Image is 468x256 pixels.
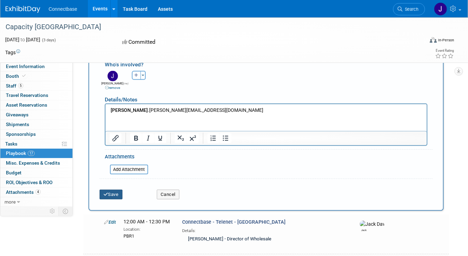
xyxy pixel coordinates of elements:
button: Superscript [187,133,199,143]
span: Connectbase [49,6,77,12]
button: Numbered list [207,133,219,143]
span: Playbook [6,150,35,156]
a: Booth [0,72,73,81]
button: Cancel [157,190,179,199]
div: Committed [120,36,263,48]
div: Capacity [GEOGRAPHIC_DATA] [3,21,416,33]
a: Asset Reservations [0,100,73,110]
button: Italic [142,133,154,143]
a: Search [393,3,425,15]
span: (3 days) [41,38,56,42]
span: Event Information [6,64,45,69]
button: Save [100,190,122,199]
span: 5 [18,83,23,88]
button: Bold [130,133,142,143]
span: Giveaways [6,112,28,117]
span: Attachments [6,189,41,195]
a: more [0,197,73,207]
div: Details: [182,226,348,234]
button: Insert/edit link [110,133,121,143]
span: Tasks [5,141,17,147]
button: Subscript [175,133,187,143]
span: (me) [123,82,129,85]
span: Asset Reservations [6,102,47,108]
a: Edit [104,220,116,225]
a: Misc. Expenses & Credits [0,158,73,168]
button: Underline [154,133,166,143]
span: Misc. Expenses & Credits [6,160,60,166]
span: [DATE] [DATE] [5,37,40,42]
span: Travel Reservations [6,92,48,98]
span: 17 [28,151,35,156]
span: 12:00 AM - 12:30 PM [124,219,170,225]
span: 4 [35,189,41,195]
td: Personalize Event Tab Strip [46,207,59,216]
span: Staff [6,83,23,89]
button: Bullet list [220,133,231,143]
div: Jack Davey [360,228,368,232]
a: Staff5 [0,81,73,91]
div: Who's involved? [105,58,433,69]
a: Attachments4 [0,188,73,197]
a: Travel Reservations [0,91,73,100]
span: Budget [6,170,22,175]
iframe: Rich Text Area [105,104,427,131]
a: Giveaways [0,110,73,119]
a: Shipments [0,120,73,129]
img: ExhibitDay [6,6,40,13]
img: Jack Davey [360,221,384,228]
td: Toggle Event Tabs [59,207,73,216]
span: Sponsorships [6,131,36,137]
div: Event Format [388,36,454,47]
span: more [5,199,16,205]
div: Location: [124,225,172,232]
a: Playbook17 [0,149,73,158]
a: Budget [0,168,73,177]
td: Tags [5,49,20,56]
div: PBR1 [124,232,172,239]
a: Event Information [0,62,73,71]
div: Details/Notes [105,91,427,104]
img: J.jpg [108,71,118,81]
div: In-Person [438,38,454,43]
a: Sponsorships [0,130,73,139]
span: Booth [6,73,27,79]
a: remove [105,86,120,90]
a: Tasks [0,139,73,149]
img: John Giblin [434,2,447,16]
a: ROI, Objectives & ROO [0,178,73,187]
div: [PERSON_NAME] [101,81,124,91]
img: Format-Inperson.png [430,37,437,43]
span: Connectbase - Telenet - [GEOGRAPHIC_DATA] [182,219,286,225]
span: Shipments [6,122,29,127]
span: to [19,37,26,42]
span: Search [402,7,418,12]
span: ROI, Objectives & ROO [6,180,52,185]
div: [PERSON_NAME] - Director of Wholesale [182,234,348,245]
div: Event Rating [435,49,454,52]
div: Attachments [105,153,148,162]
i: Booth reservation complete [22,74,26,78]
